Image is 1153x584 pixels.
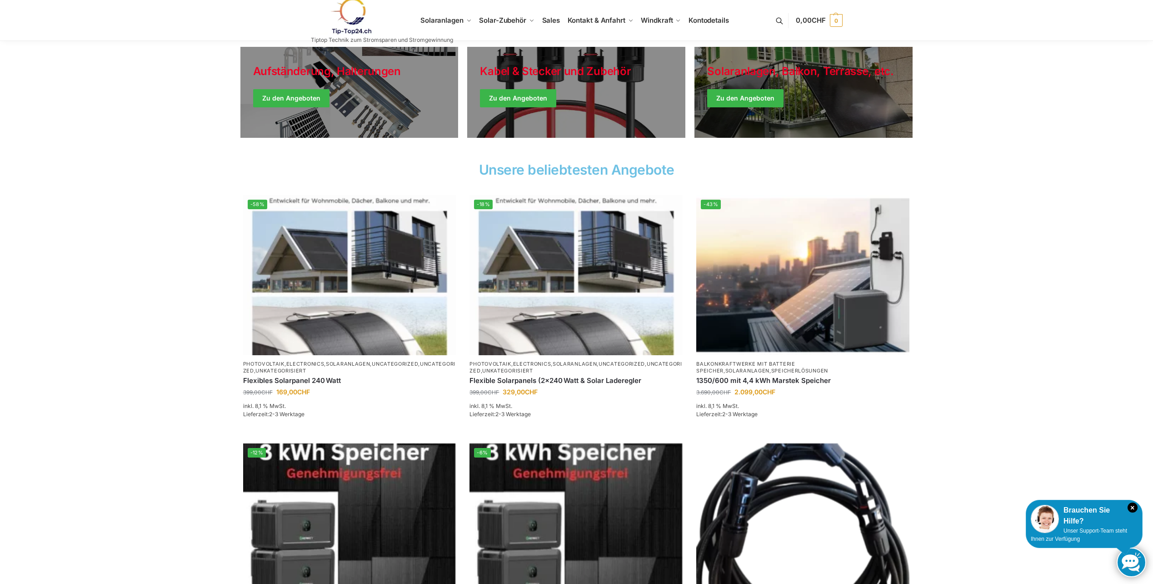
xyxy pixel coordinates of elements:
p: inkl. 8,1 % MwSt. [469,402,683,410]
span: Lieferzeit: [469,411,531,418]
p: inkl. 8,1 % MwSt. [696,402,909,410]
span: CHF [719,389,731,396]
span: 2-3 Werktage [269,411,304,418]
span: 0,00 [796,16,825,25]
span: Lieferzeit: [696,411,758,418]
span: Lieferzeit: [243,411,304,418]
a: -58%Flexible Solar Module für Wohnmobile Camping Balkon [243,195,456,355]
bdi: 3.690,00 [696,389,731,396]
a: 0,00CHF 0 [796,7,842,34]
a: Solaranlagen [725,368,769,374]
img: Balkon-Terrassen-Kraftwerke 8 [243,195,456,355]
a: Balkonkraftwerke mit Batterie Speicher [696,361,795,374]
span: Solar-Zubehör [479,16,526,25]
span: Solaranlagen [420,16,464,25]
span: Kontodetails [689,16,729,25]
span: Sales [542,16,560,25]
a: Solaranlagen [326,361,370,367]
p: , , , , , [469,361,683,375]
a: Flexible Solarpanels (2×240 Watt & Solar Laderegler [469,376,683,385]
span: CHF [297,388,310,396]
span: 0 [830,14,843,27]
p: , , [696,361,909,375]
a: Uncategorized [243,361,455,374]
bdi: 329,00 [503,388,538,396]
a: Electronics [513,361,551,367]
span: CHF [488,389,499,396]
a: Solaranlagen [553,361,597,367]
bdi: 399,00 [469,389,499,396]
a: Holiday Style [467,47,685,138]
bdi: 399,00 [243,389,273,396]
bdi: 169,00 [276,388,310,396]
p: , , , , , [243,361,456,375]
span: CHF [812,16,826,25]
a: Electronics [286,361,324,367]
a: Photovoltaik [243,361,285,367]
a: Uncategorized [599,361,645,367]
span: CHF [763,388,775,396]
a: Flexibles Solarpanel 240 Watt [243,376,456,385]
h2: Unsere beliebtesten Angebote [240,163,913,176]
a: Speicherlösungen [771,368,828,374]
a: Uncategorized [372,361,418,367]
a: -18%Flexible Solar Module für Wohnmobile Camping Balkon [469,195,683,355]
span: CHF [525,388,538,396]
span: 2-3 Werktage [495,411,531,418]
a: Photovoltaik [469,361,511,367]
i: Schließen [1128,503,1138,513]
span: 2-3 Werktage [722,411,758,418]
a: Unkategorisiert [482,368,533,374]
div: Brauchen Sie Hilfe? [1031,505,1138,527]
span: Kontakt & Anfahrt [568,16,625,25]
bdi: 2.099,00 [734,388,775,396]
span: CHF [261,389,273,396]
p: Tiptop Technik zum Stromsparen und Stromgewinnung [311,37,453,43]
a: 1350/600 mit 4,4 kWh Marstek Speicher [696,376,909,385]
span: Windkraft [641,16,673,25]
p: inkl. 8,1 % MwSt. [243,402,456,410]
span: Unser Support-Team steht Ihnen zur Verfügung [1031,528,1127,542]
a: -43%Balkonkraftwerk mit Marstek Speicher [696,195,909,355]
img: Balkon-Terrassen-Kraftwerke 10 [696,195,909,355]
a: Unkategorisiert [255,368,306,374]
a: Uncategorized [469,361,682,374]
a: Winter Jackets [694,47,913,138]
a: Holiday Style [240,47,459,138]
img: Balkon-Terrassen-Kraftwerke 8 [469,195,683,355]
img: Customer service [1031,505,1059,533]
